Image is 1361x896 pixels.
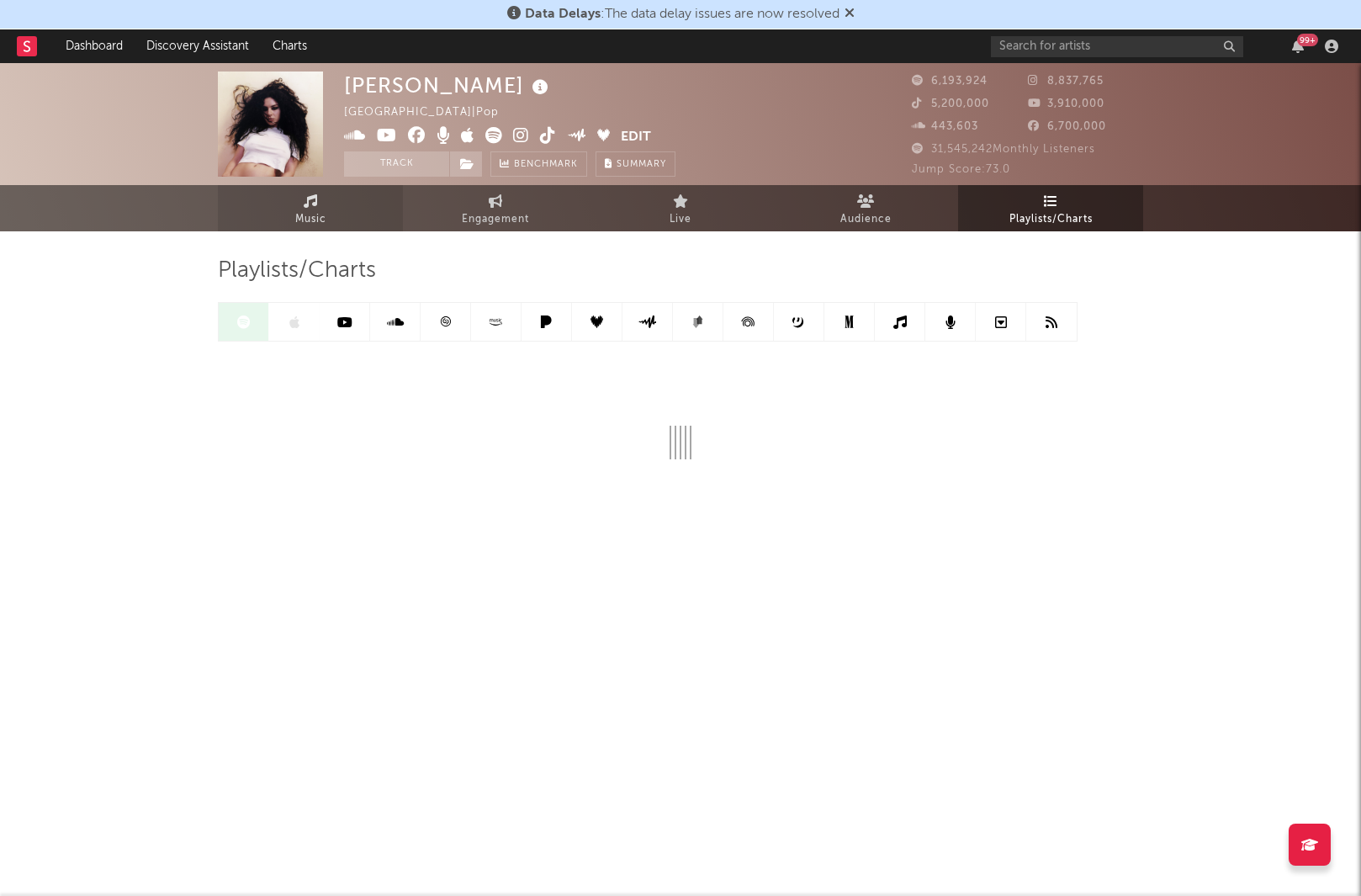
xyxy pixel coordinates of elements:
span: Engagement [462,209,529,230]
span: Music [295,209,326,230]
a: Discovery Assistant [135,29,261,63]
span: Playlists/Charts [1009,209,1093,230]
span: : The data delay issues are now resolved [525,8,839,21]
button: Summary [596,151,675,177]
span: 6,700,000 [1028,121,1106,132]
a: Music [218,185,403,231]
a: Playlists/Charts [958,185,1143,231]
div: [GEOGRAPHIC_DATA] | Pop [344,103,518,123]
a: Engagement [403,185,588,231]
a: Benchmark [490,151,587,177]
a: Audience [773,185,958,231]
a: Live [588,185,773,231]
a: Dashboard [54,29,135,63]
a: Charts [261,29,319,63]
span: Audience [840,209,892,230]
span: Summary [617,160,666,169]
span: 5,200,000 [912,98,989,109]
span: Data Delays [525,8,601,21]
div: [PERSON_NAME] [344,72,553,99]
span: Playlists/Charts [218,261,376,281]
span: 6,193,924 [912,76,988,87]
button: Edit [621,127,651,148]
button: 99+ [1292,40,1304,53]
span: 3,910,000 [1028,98,1104,109]
button: Track [344,151,449,177]
span: Dismiss [845,8,855,21]
div: 99 + [1297,34,1318,46]
span: Live [670,209,691,230]
span: 8,837,765 [1028,76,1104,87]
span: 443,603 [912,121,978,132]
span: Benchmark [514,155,578,175]
input: Search for artists [991,36,1243,57]
span: Jump Score: 73.0 [912,164,1010,175]
span: 31,545,242 Monthly Listeners [912,144,1095,155]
